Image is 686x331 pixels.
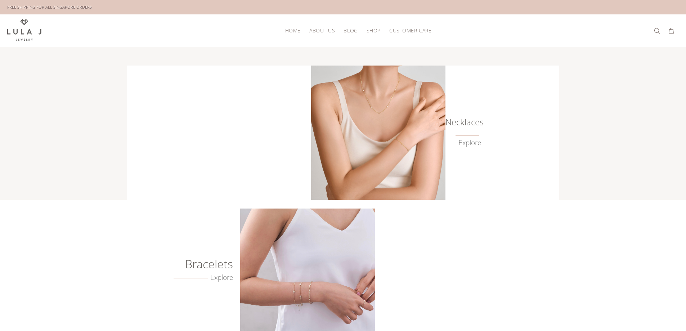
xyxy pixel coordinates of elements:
span: About Us [309,28,335,33]
span: HOME [285,28,301,33]
span: Shop [367,28,381,33]
a: About Us [305,25,339,36]
span: Blog [344,28,358,33]
div: FREE SHIPPING FOR ALL SINGAPORE ORDERS [7,3,92,11]
a: Explore [174,273,233,282]
a: Explore [458,139,481,147]
a: Shop [362,25,385,36]
h6: Bracelets [152,260,233,268]
a: Blog [339,25,362,36]
span: Customer Care [389,28,431,33]
h6: Necklaces [445,118,481,126]
a: HOME [281,25,305,36]
img: Lula J Gold Necklaces Collection [311,66,445,200]
a: Customer Care [385,25,431,36]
